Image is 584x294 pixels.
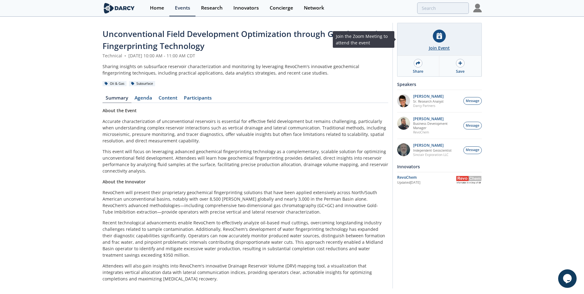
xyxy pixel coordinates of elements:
a: Agenda [131,96,155,103]
strong: About the Innovator [103,179,146,185]
strong: About the Event [103,108,137,113]
div: Home [150,6,164,10]
div: Innovators [233,6,259,10]
p: Attendees will also gain insights into RevoChem's innovative Drainage Reservoir Volume (DRV) mapp... [103,263,388,282]
div: Technical [DATE] 10:00 AM - 11:00 AM CDT [103,52,388,59]
a: Participants [181,96,215,103]
p: RevoChem [413,130,460,134]
span: Message [466,148,479,153]
span: Unconventional Field Development Optimization through Geochemical Fingerprinting Technology [103,28,377,51]
a: Summary [103,96,131,103]
img: pfbUXw5ZTiaeWmDt62ge [397,94,410,107]
p: RevoChem will present their proprietary geochemical fingerprinting solutions that have been appli... [103,189,388,215]
p: [PERSON_NAME] [413,143,452,148]
button: Message [463,122,482,129]
p: This event will focus on leveraging advanced geochemical fingerprinting technology as a complemen... [103,148,388,174]
div: Join Event [429,45,450,51]
div: Sharing insights on subsurface reservoir characterization and monitoring by leveraging RevoChem's... [103,63,388,76]
div: Save [456,69,465,74]
span: • [123,53,127,59]
a: RevoChem Updated[DATE] RevoChem [397,174,482,185]
input: Advanced Search [417,2,469,14]
p: Independent Geoscientist [413,148,452,153]
img: RevoChem [456,176,482,184]
p: [PERSON_NAME] [413,94,444,99]
iframe: chat widget [558,269,578,288]
a: Content [155,96,181,103]
span: Message [466,123,479,128]
p: Darcy Partners [413,104,444,108]
p: Sinclair Exploration LLC [413,153,452,157]
div: Speakers [397,79,482,90]
div: Oil & Gas [103,81,127,87]
button: Message [463,146,482,154]
img: 790b61d6-77b3-4134-8222-5cb555840c93 [397,143,410,156]
div: RevoChem [397,175,456,180]
img: 2k2ez1SvSiOh3gKHmcgF [397,117,410,130]
div: Updated [DATE] [397,180,456,185]
div: Events [175,6,190,10]
div: Share [413,69,423,74]
p: Recent technological advancements enable RevoChem to effectively analyze oil-based mud cuttings, ... [103,219,388,258]
p: Sr. Research Analyst [413,99,444,104]
div: Subsurface [129,81,155,87]
div: Research [201,6,223,10]
div: Network [304,6,324,10]
p: Accurate characterization of unconventional reservoirs is essential for effective field developme... [103,118,388,144]
span: Message [466,99,479,104]
img: logo-wide.svg [103,3,136,14]
img: Profile [473,4,482,12]
p: [PERSON_NAME] [413,117,460,121]
p: Business Development Manager [413,121,460,130]
button: Message [463,97,482,105]
div: Concierge [270,6,293,10]
div: Innovators [397,161,482,172]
